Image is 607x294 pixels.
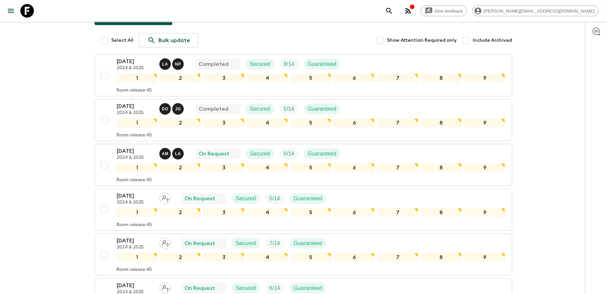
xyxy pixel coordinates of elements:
p: On Request [184,284,215,292]
div: 4 [247,74,288,82]
span: Select All [111,37,134,44]
div: Trip Fill [280,59,298,70]
div: 4 [247,163,288,172]
div: Secured [246,59,274,70]
p: Room release: 45 [117,178,152,183]
p: Secured [236,239,256,247]
div: 8 [421,118,462,127]
div: Trip Fill [266,193,284,204]
div: 4 [247,118,288,127]
span: Alex Manzaba - Mainland, Luis Altamirano - Galapagos [159,150,185,155]
p: Guaranteed [294,195,322,203]
div: 2 [160,208,201,217]
span: Assign pack leader [159,195,171,200]
div: 2 [160,253,201,262]
p: Guaranteed [294,239,322,247]
button: search adventures [383,4,396,18]
p: 2024 & 2025 [117,245,154,250]
span: David Ortiz, John Garate [159,105,185,111]
span: Give feedback [431,8,467,14]
p: 6 / 14 [284,150,294,158]
p: Completed [199,105,229,113]
div: 7 [377,253,418,262]
p: L A [175,151,181,157]
div: 3 [203,208,244,217]
p: 2024 & 2025 [117,155,154,161]
button: AMLA [159,148,185,160]
span: [PERSON_NAME][EMAIL_ADDRESS][DOMAIN_NAME] [480,8,599,14]
div: 6 [334,118,375,127]
p: 8 / 14 [284,60,294,68]
p: 6 / 14 [270,284,280,292]
div: 7 [377,208,418,217]
p: Secured [236,284,256,292]
div: 3 [203,163,244,172]
div: 1 [117,163,157,172]
div: 8 [421,163,462,172]
p: 2024 & 2025 [117,66,154,71]
div: 2 [160,74,201,82]
p: 7 / 14 [270,239,280,247]
button: [DATE]2024 & 2025Assign pack leaderOn RequestSecuredTrip FillGuaranteed123456789Room release:45 [95,189,512,231]
p: On Request [184,195,215,203]
div: Secured [232,193,260,204]
p: 5 / 14 [284,105,294,113]
div: 5 [291,118,331,127]
p: Secured [236,195,256,203]
div: 3 [203,74,244,82]
div: Trip Fill [266,283,284,294]
p: [DATE] [117,281,154,290]
p: Guaranteed [308,105,337,113]
p: [DATE] [117,192,154,200]
p: Secured [250,105,270,113]
p: A M [162,151,169,157]
div: 5 [291,74,331,82]
div: 6 [334,163,375,172]
div: 1 [117,118,157,127]
div: 3 [203,118,244,127]
p: Guaranteed [308,60,337,68]
div: 5 [291,208,331,217]
div: 8 [421,253,462,262]
p: [DATE] [117,147,154,155]
div: Secured [232,283,260,294]
div: 2 [160,163,201,172]
span: Include Archived [473,37,512,44]
div: Trip Fill [280,148,298,159]
p: Room release: 45 [117,222,152,228]
p: On Request [199,150,229,158]
p: 2024 & 2025 [117,200,154,205]
p: Bulk update [158,36,190,44]
button: [DATE]2024 & 2025David Ortiz, John GarateCompletedSecuredTrip FillGuaranteed123456789Room release:45 [95,99,512,141]
div: 8 [421,208,462,217]
p: On Request [184,239,215,247]
div: 4 [247,253,288,262]
div: 5 [291,253,331,262]
div: 9 [465,163,505,172]
a: Give feedback [420,5,467,16]
div: 2 [160,118,201,127]
div: Trip Fill [266,238,284,249]
span: Show Attention Required only [387,37,457,44]
p: Secured [250,60,270,68]
p: Room release: 45 [117,267,152,273]
p: [DATE] [117,237,154,245]
p: 5 / 14 [270,195,280,203]
p: Secured [250,150,270,158]
div: 7 [377,118,418,127]
span: Luis Altamirano - Galapagos, Natalia Pesantes - Mainland [159,60,185,66]
div: Secured [232,238,260,249]
div: 8 [421,74,462,82]
p: [DATE] [117,57,154,66]
div: Secured [246,148,274,159]
div: 1 [117,253,157,262]
div: 6 [334,253,375,262]
div: 9 [465,208,505,217]
p: Completed [199,60,229,68]
p: Room release: 45 [117,133,152,138]
div: 6 [334,74,375,82]
div: 5 [291,163,331,172]
div: 4 [247,208,288,217]
button: [DATE]2024 & 2025Assign pack leaderOn RequestSecuredTrip FillGuaranteed123456789Room release:45 [95,234,512,276]
div: 1 [117,74,157,82]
